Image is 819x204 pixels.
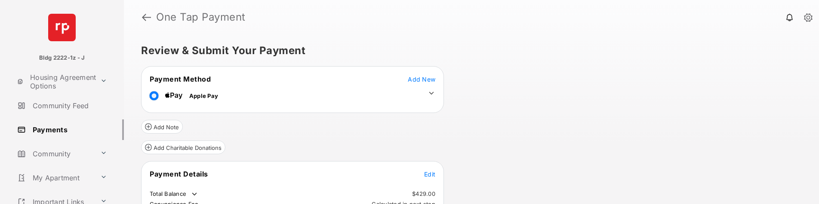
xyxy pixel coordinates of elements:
button: Add New [408,75,435,83]
span: Payment Details [150,170,208,178]
a: Community [14,143,97,164]
span: Payment Method [150,75,211,83]
strong: One Tap Payment [156,12,246,22]
a: My Apartment [14,167,97,188]
a: Payments [14,119,124,140]
span: Edit [424,171,435,178]
span: Apple Pay [189,92,218,99]
td: $429.00 [412,190,436,198]
td: Total Balance [149,190,199,198]
span: Add New [408,76,435,83]
button: Add Note [141,120,183,134]
h5: Review & Submit Your Payment [141,46,795,56]
img: svg+xml;base64,PHN2ZyB4bWxucz0iaHR0cDovL3d3dy53My5vcmcvMjAwMC9zdmciIHdpZHRoPSI2NCIgaGVpZ2h0PSI2NC... [48,14,76,41]
button: Edit [424,170,435,178]
a: Housing Agreement Options [14,71,97,92]
p: Bldg 2222-1z - J [39,54,85,62]
a: Community Feed [14,95,124,116]
button: Add Charitable Donations [141,140,225,154]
